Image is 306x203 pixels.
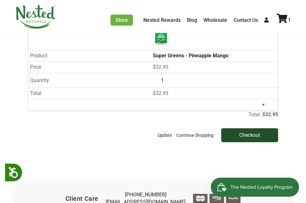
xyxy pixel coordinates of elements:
button: Update [156,128,173,142]
a: Contact Us [234,17,258,23]
span: $32.95 [153,90,168,96]
a: [PHONE_NUMBER] [125,192,166,198]
iframe: Button to open loyalty program pop-up [211,178,300,197]
input: Checkout [221,128,278,142]
a: Continue Shopping [175,128,215,142]
a: × [257,97,270,113]
img: Nested Naturals [15,5,56,29]
h5: Client Care [66,194,98,203]
a: Super Greens - Pineapple Mango [153,53,228,59]
div: Total: [28,111,278,142]
a: Store [110,15,133,26]
img: Super Greens - Pineapple Mango - 30 Servings [153,28,169,46]
a: 1 [277,17,291,23]
span: 1 [288,17,291,23]
a: Blog [187,17,197,23]
span: $32.95 [153,64,168,70]
img: credit-cards.png [193,194,240,203]
p: $32.95 [262,111,278,117]
a: Nested Rewards [143,17,181,23]
a: Wholesale [203,17,227,23]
